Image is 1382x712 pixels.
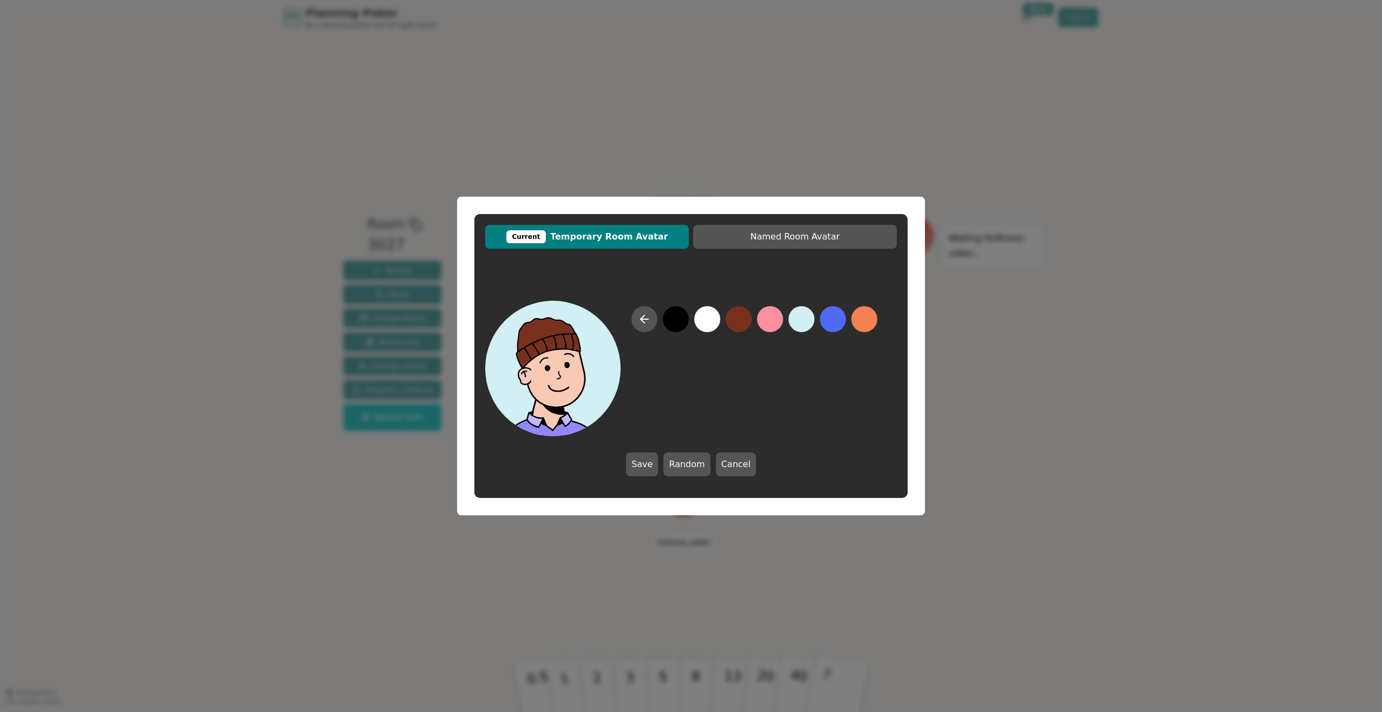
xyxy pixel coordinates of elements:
span: Named Room Avatar [699,230,891,243]
button: Save [626,452,658,476]
button: Cancel [716,452,756,476]
button: Named Room Avatar [693,225,897,249]
button: Random [663,452,710,476]
button: CurrentTemporary Room Avatar [485,225,689,249]
div: Current [506,230,546,243]
span: Temporary Room Avatar [491,230,683,243]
